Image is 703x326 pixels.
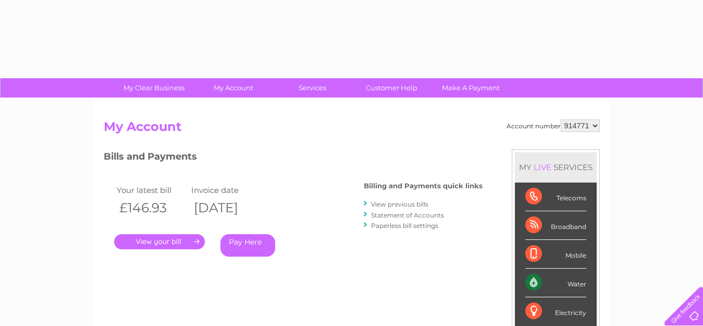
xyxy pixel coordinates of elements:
th: £146.93 [114,197,189,219]
a: Paperless bill settings [371,222,438,230]
div: Water [525,269,586,297]
a: . [114,234,205,249]
td: Invoice date [189,183,264,197]
div: Mobile [525,240,586,269]
th: [DATE] [189,197,264,219]
div: Broadband [525,211,586,240]
div: LIVE [532,162,553,172]
a: My Account [190,78,276,98]
div: Telecoms [525,183,586,211]
a: Statement of Accounts [371,211,444,219]
div: MY SERVICES [515,152,597,182]
a: Services [269,78,355,98]
div: Electricity [525,297,586,326]
td: Your latest bill [114,183,189,197]
a: My Clear Business [111,78,197,98]
div: Account number [507,119,600,132]
a: Customer Help [349,78,435,98]
h4: Billing and Payments quick links [364,182,483,190]
a: Pay Here [220,234,275,257]
h2: My Account [104,119,600,139]
a: View previous bills [371,200,428,208]
h3: Bills and Payments [104,149,483,167]
a: Make A Payment [428,78,514,98]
